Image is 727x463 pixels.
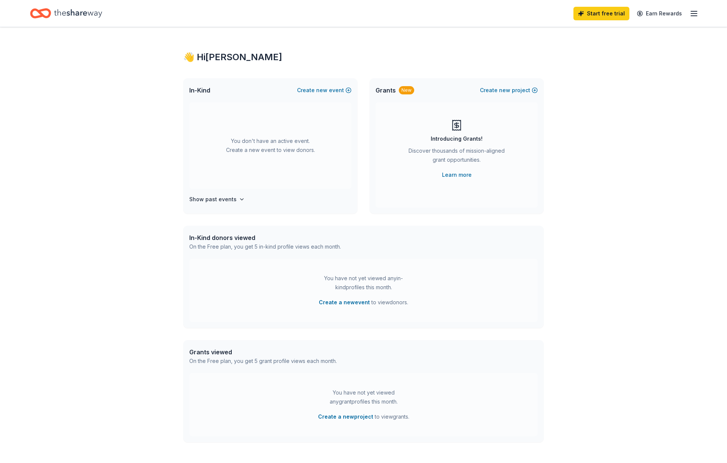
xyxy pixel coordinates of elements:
div: On the Free plan, you get 5 grant profile views each month. [189,357,337,366]
div: Grants viewed [189,348,337,357]
button: Create a newevent [319,298,370,307]
a: Home [30,5,102,22]
a: Learn more [442,170,472,179]
button: Createnewproject [480,86,538,95]
a: Earn Rewards [632,7,686,20]
span: to view grants . [318,412,409,421]
span: new [499,86,510,95]
span: new [316,86,327,95]
button: Createnewevent [297,86,351,95]
div: You have not yet viewed any grant profiles this month. [317,388,410,406]
div: You don't have an active event. Create a new event to view donors. [189,102,351,189]
button: Show past events [189,195,245,204]
div: In-Kind donors viewed [189,233,341,242]
span: In-Kind [189,86,210,95]
h4: Show past events [189,195,237,204]
span: to view donors . [319,298,408,307]
div: On the Free plan, you get 5 in-kind profile views each month. [189,242,341,251]
button: Create a newproject [318,412,373,421]
a: Start free trial [573,7,629,20]
span: Grants [376,86,396,95]
div: New [399,86,414,94]
div: Discover thousands of mission-aligned grant opportunities. [406,146,508,167]
div: Introducing Grants! [431,134,483,143]
div: 👋 Hi [PERSON_NAME] [183,51,544,63]
div: You have not yet viewed any in-kind profiles this month. [317,274,410,292]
